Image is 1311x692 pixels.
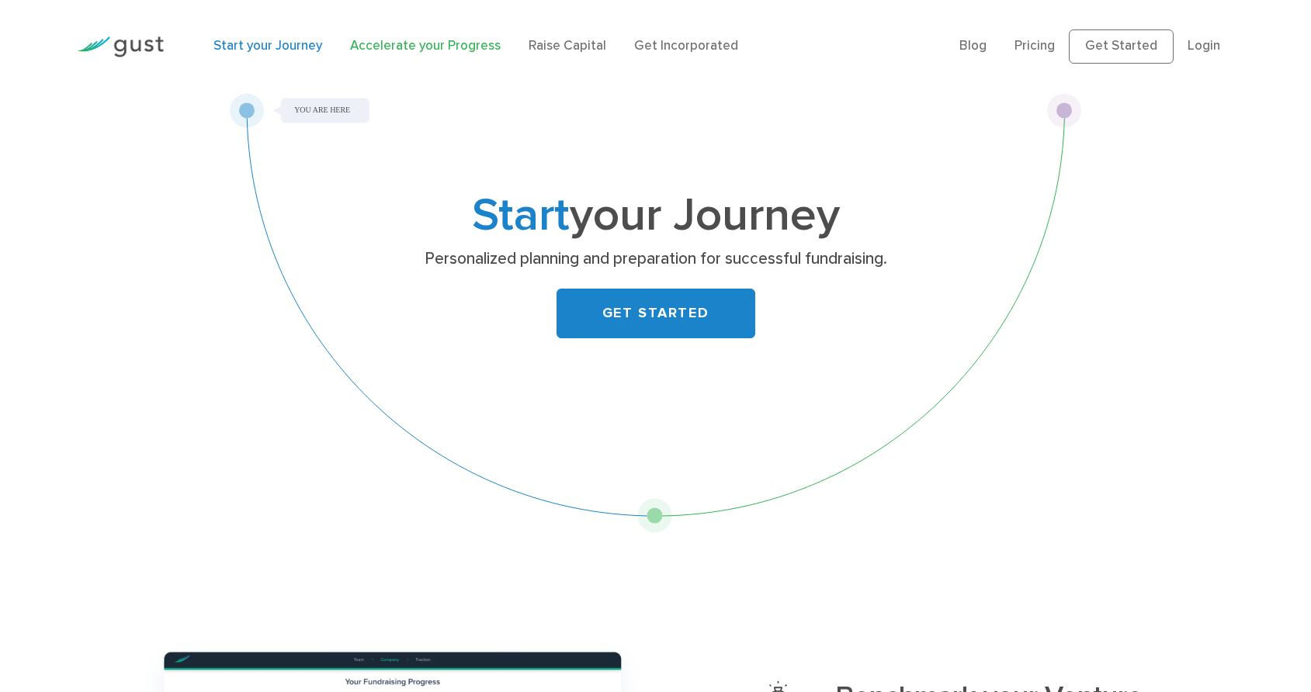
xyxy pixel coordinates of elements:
[959,38,987,54] a: Blog
[1188,38,1220,54] a: Login
[557,289,755,338] a: GET STARTED
[529,38,606,54] a: Raise Capital
[634,38,738,54] a: Get Incorporated
[355,248,956,270] p: Personalized planning and preparation for successful fundraising.
[350,38,501,54] a: Accelerate your Progress
[77,36,164,57] img: Gust Logo
[1069,29,1174,64] a: Get Started
[349,195,962,237] h1: your Journey
[1014,38,1055,54] a: Pricing
[213,38,322,54] a: Start your Journey
[472,188,570,243] span: Start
